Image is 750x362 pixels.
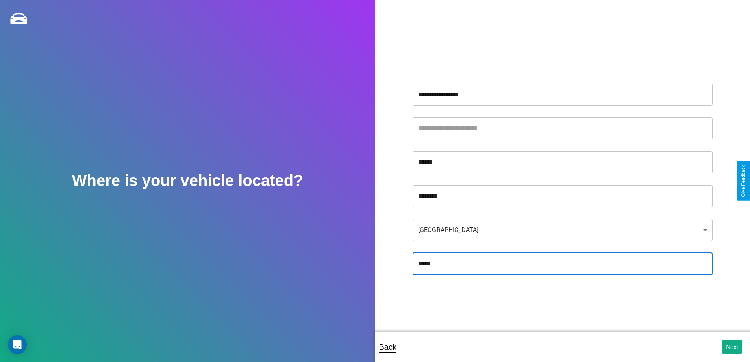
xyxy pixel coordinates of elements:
[8,335,27,354] div: Open Intercom Messenger
[741,165,746,197] div: Give Feedback
[413,219,713,241] div: [GEOGRAPHIC_DATA]
[722,340,742,354] button: Next
[379,340,396,354] p: Back
[72,172,303,189] h2: Where is your vehicle located?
